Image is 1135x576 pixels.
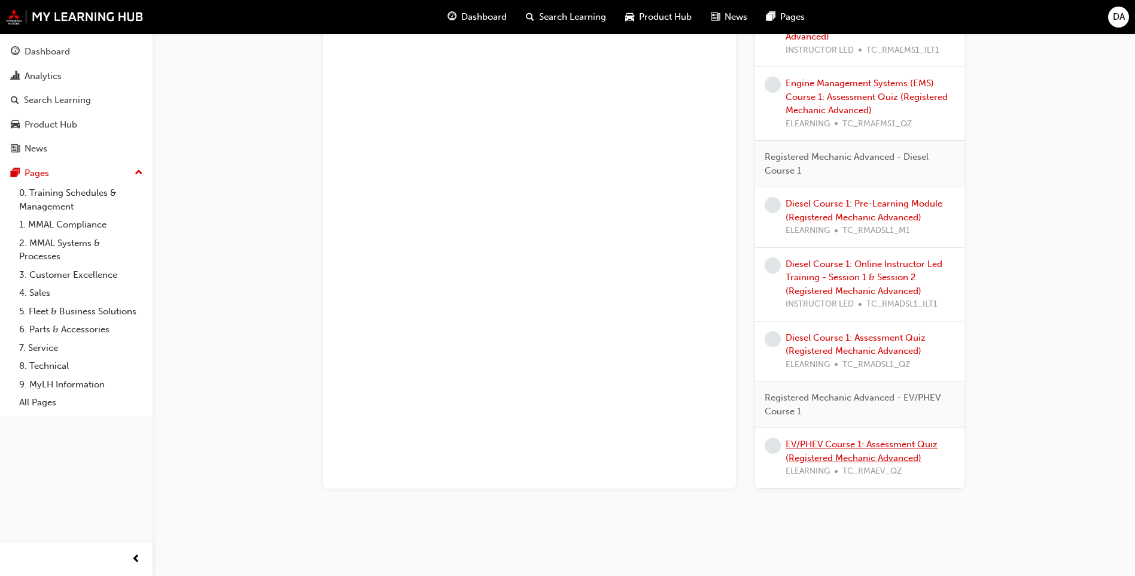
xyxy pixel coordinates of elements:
span: news-icon [11,144,20,154]
a: Dashboard [5,41,148,63]
a: news-iconNews [701,5,757,29]
a: News [5,138,148,160]
span: pages-icon [11,168,20,179]
span: prev-icon [132,552,141,567]
span: TC_RMADSL1_QZ [842,358,910,372]
span: Dashboard [461,10,507,24]
span: news-icon [711,10,720,25]
span: INSTRUCTOR LED [786,298,854,311]
a: Search Learning [5,89,148,111]
span: chart-icon [11,71,20,82]
a: 0. Training Schedules & Management [14,184,148,216]
span: DA [1113,10,1125,24]
a: 1. MMAL Compliance [14,216,148,234]
div: Search Learning [24,93,91,107]
span: guage-icon [11,47,20,57]
div: Dashboard [25,45,70,59]
a: 4. Sales [14,284,148,302]
span: TC_RMAEMS1_QZ [842,117,912,131]
button: DA [1108,7,1129,28]
a: 7. Service [14,339,148,357]
span: learningRecordVerb_NONE-icon [765,197,781,213]
button: Pages [5,162,148,184]
a: Diesel Course 1: Assessment Quiz (Registered Mechanic Advanced) [786,332,926,357]
span: ELEARNING [786,358,830,372]
span: car-icon [11,120,20,131]
span: Registered Mechanic Advanced - EV/PHEV Course 1 [765,391,945,418]
span: learningRecordVerb_NONE-icon [765,438,781,454]
span: Pages [780,10,805,24]
div: Analytics [25,69,62,83]
a: pages-iconPages [757,5,814,29]
a: 3. Customer Excellence [14,266,148,284]
span: learningRecordVerb_NONE-icon [765,257,781,274]
div: Pages [25,166,49,180]
a: 9. MyLH Information [14,375,148,394]
a: All Pages [14,393,148,412]
a: guage-iconDashboard [438,5,516,29]
span: TC_RMADSL1_ILT1 [866,298,938,311]
span: TC_RMAEMS1_ILT1 [866,44,939,57]
span: pages-icon [766,10,775,25]
a: car-iconProduct Hub [616,5,701,29]
span: search-icon [526,10,534,25]
span: car-icon [625,10,634,25]
span: Search Learning [539,10,606,24]
span: ELEARNING [786,224,830,238]
a: Diesel Course 1: Online Instructor Led Training - Session 1 & Session 2 (Registered Mechanic Adva... [786,259,942,296]
span: guage-icon [448,10,457,25]
span: ELEARNING [786,117,830,131]
span: learningRecordVerb_NONE-icon [765,331,781,347]
span: up-icon [135,165,143,181]
span: search-icon [11,95,19,106]
button: DashboardAnalyticsSearch LearningProduct HubNews [5,38,148,162]
span: ELEARNING [786,465,830,478]
span: TC_RMADSL1_M1 [842,224,910,238]
a: Analytics [5,65,148,87]
div: News [25,142,47,156]
span: TC_RMAEV_QZ [842,465,902,478]
span: Registered Mechanic Advanced - Diesel Course 1 [765,150,945,177]
span: News [725,10,747,24]
a: Product Hub [5,114,148,136]
img: mmal [6,9,144,25]
div: Product Hub [25,118,77,132]
a: search-iconSearch Learning [516,5,616,29]
a: 5. Fleet & Business Solutions [14,302,148,321]
span: INSTRUCTOR LED [786,44,854,57]
a: 6. Parts & Accessories [14,320,148,339]
a: Engine Management Systems (EMS) Course 1: Assessment Quiz (Registered Mechanic Advanced) [786,78,948,116]
a: Diesel Course 1: Pre-Learning Module (Registered Mechanic Advanced) [786,198,942,223]
span: learningRecordVerb_NONE-icon [765,77,781,93]
span: Product Hub [639,10,692,24]
a: 8. Technical [14,357,148,375]
a: EV/PHEV Course 1: Assessment Quiz (Registered Mechanic Advanced) [786,439,938,463]
a: 2. MMAL Systems & Processes [14,234,148,266]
